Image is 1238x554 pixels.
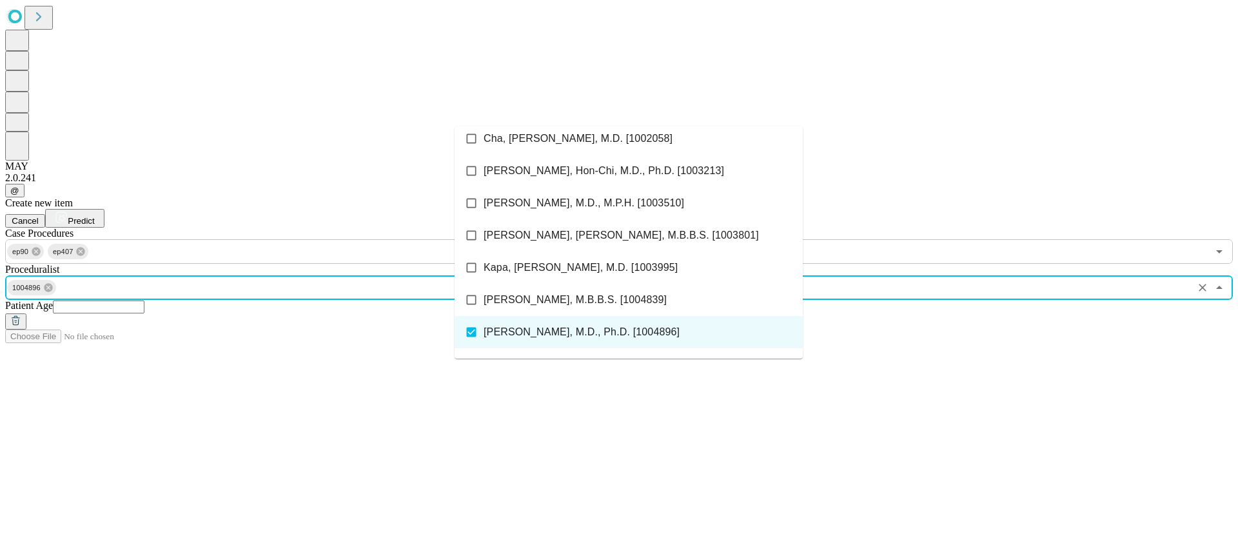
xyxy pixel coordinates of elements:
[484,292,667,308] span: [PERSON_NAME], M.B.B.S. [1004839]
[1194,279,1212,297] button: Clear
[68,216,94,226] span: Predict
[5,172,1233,184] div: 2.0.241
[484,163,724,179] span: [PERSON_NAME], Hon-Chi, M.D., Ph.D. [1003213]
[7,244,34,259] span: ep90
[7,281,46,295] span: 1004896
[10,186,19,195] span: @
[484,324,680,340] span: [PERSON_NAME], M.D., Ph.D. [1004896]
[5,197,73,208] span: Create new item
[45,209,104,228] button: Predict
[48,244,88,259] div: ep407
[484,195,684,211] span: [PERSON_NAME], M.D., M.P.H. [1003510]
[484,260,678,275] span: Kapa, [PERSON_NAME], M.D. [1003995]
[5,161,1233,172] div: MAY
[5,228,74,239] span: Scheduled Procedure
[1210,242,1228,261] button: Open
[484,228,759,243] span: [PERSON_NAME], [PERSON_NAME], M.B.B.S. [1003801]
[1210,279,1228,297] button: Close
[5,300,53,311] span: Patient Age
[5,264,59,275] span: Proceduralist
[484,357,647,372] span: [PERSON_NAME], M.D. [1005115]
[5,184,25,197] button: @
[7,244,44,259] div: ep90
[12,216,39,226] span: Cancel
[48,244,78,259] span: ep407
[484,131,673,146] span: Cha, [PERSON_NAME], M.D. [1002058]
[5,214,45,228] button: Cancel
[7,280,56,295] div: 1004896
